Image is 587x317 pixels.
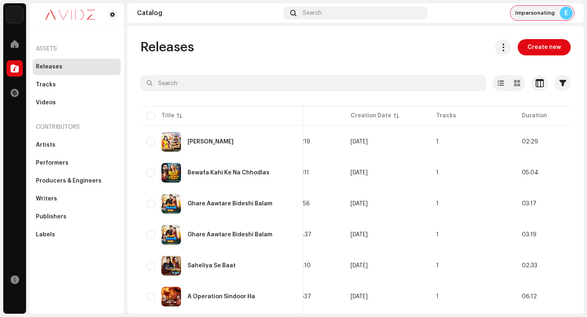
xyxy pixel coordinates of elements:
[36,160,68,166] div: Performers
[33,39,121,59] re-a-nav-header: Assets
[436,170,439,176] span: 1
[33,227,121,243] re-m-nav-item: Labels
[33,155,121,171] re-m-nav-item: Performers
[522,201,536,207] span: 03:17
[36,99,56,106] div: Videos
[436,201,439,207] span: 1
[36,178,102,184] div: Producers & Engineers
[161,194,181,214] img: a76b2a0c-e894-4df4-9ae9-3387c9b783b0
[351,201,368,207] span: Jun 9, 2025
[351,139,368,145] span: Jul 5, 2025
[351,232,368,238] span: Jun 8, 2025
[527,39,561,55] span: Create new
[351,263,368,269] span: May 31, 2025
[188,232,272,238] div: Ghare Aawtare Bideshi Balam
[161,163,181,183] img: 97ae37ad-9d33-49cc-8bef-bdfda513017c
[36,231,55,238] div: Labels
[140,39,194,55] span: Releases
[188,263,236,269] div: Saheliya Se Baat
[161,287,181,306] img: e836f516-aa2d-4e68-b669-9dd32fec9977
[36,142,55,148] div: Artists
[161,112,174,120] div: Title
[522,139,538,145] span: 02:29
[33,59,121,75] re-m-nav-item: Releases
[7,7,23,23] img: 10d72f0b-d06a-424f-aeaa-9c9f537e57b6
[33,77,121,93] re-m-nav-item: Tracks
[351,294,368,299] span: May 8, 2025
[137,10,280,16] div: Catalog
[522,294,537,299] span: 06:12
[188,139,234,145] div: Jija Devghar Ghumadi
[351,170,368,176] span: Jun 27, 2025
[515,10,555,16] span: Impersonating
[33,137,121,153] re-m-nav-item: Artists
[522,263,537,269] span: 02:33
[188,170,269,176] div: Bewafa Kahi Ke Na Chhodlas
[522,170,538,176] span: 05:04
[161,256,181,275] img: 8df53a7f-513c-41d3-89a3-b6f36d022b75
[161,132,181,152] img: 4fa0b313-3904-40a8-a9da-2598bbc87d76
[303,10,322,16] span: Search
[140,75,486,91] input: Search
[522,232,536,238] span: 03:19
[436,263,439,269] span: 1
[36,10,104,20] img: 0c631eef-60b6-411a-a233-6856366a70de
[436,139,439,145] span: 1
[188,294,255,299] div: A Operation Sindoor Ha
[351,112,391,120] div: Creation Date
[36,81,56,88] div: Tracks
[36,214,66,220] div: Publishers
[36,196,57,202] div: Writers
[518,39,571,55] button: Create new
[33,117,121,137] re-a-nav-header: Contributors
[436,232,439,238] span: 1
[33,95,121,111] re-m-nav-item: Videos
[33,209,121,225] re-m-nav-item: Publishers
[161,225,181,244] img: c4ed8235-81ec-43ca-82b2-c9faca31dcf2
[36,64,62,70] div: Releases
[436,294,439,299] span: 1
[33,173,121,189] re-m-nav-item: Producers & Engineers
[188,201,272,207] div: Ghare Aawtare Bideshi Balam
[560,7,573,20] div: E
[33,191,121,207] re-m-nav-item: Writers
